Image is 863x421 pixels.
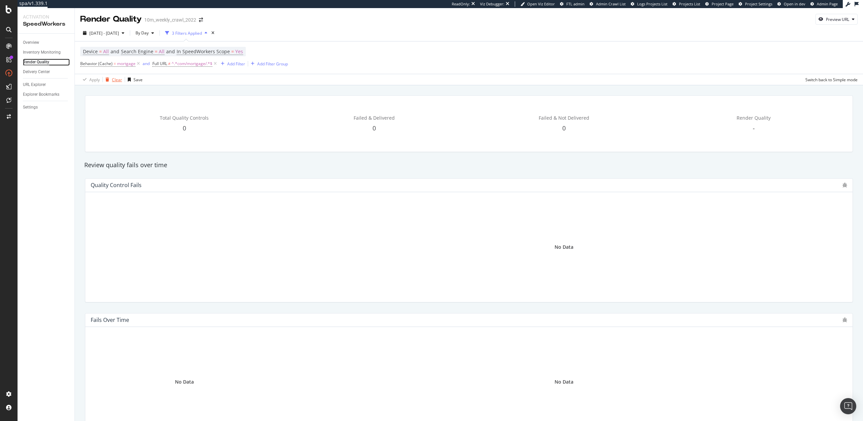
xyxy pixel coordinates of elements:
[784,1,805,6] span: Open in dev
[637,1,667,6] span: Logs Projects List
[842,183,847,187] div: bug
[562,124,566,132] span: 0
[23,49,61,56] div: Inventory Monitoring
[121,48,153,55] span: Search Engine
[144,17,196,23] div: 10m_weekly_crawl_2022
[842,318,847,322] div: bug
[231,48,234,55] span: =
[175,379,194,385] div: No Data
[555,244,573,250] div: No Data
[23,59,70,66] a: Render Quality
[810,1,838,7] a: Admin Page
[210,30,216,36] div: times
[199,18,203,22] div: arrow-right-arrow-left
[89,77,100,83] div: Apply
[23,13,69,20] div: Activation
[91,206,278,297] svg: A chart.
[631,1,667,7] a: Logs Projects List
[80,74,100,85] button: Apply
[218,60,245,68] button: Add Filter
[23,68,50,76] div: Delivery Center
[566,1,585,6] span: FTL admin
[745,1,772,6] span: Project Settings
[83,48,98,55] span: Device
[183,124,186,132] span: 0
[257,61,288,67] div: Add Filter Group
[125,74,143,85] button: Save
[143,61,150,66] div: and
[777,1,805,7] a: Open in dev
[805,77,858,83] div: Switch back to Simple mode
[103,47,109,56] span: All
[168,61,171,66] span: ≠
[753,124,755,132] span: -
[712,1,734,6] span: Project Page
[111,48,119,55] span: and
[91,317,129,323] div: Fails Over Time
[172,30,202,36] div: 3 Filters Applied
[23,104,38,111] div: Settings
[162,28,210,38] button: 3 Filters Applied
[117,59,136,68] span: mortgage
[373,124,376,132] span: 0
[527,1,555,6] span: Open Viz Editor
[155,48,157,55] span: =
[23,59,49,66] div: Render Quality
[817,1,838,6] span: Admin Page
[539,115,589,121] span: Failed & Not Delivered
[235,47,243,56] span: Yes
[673,1,700,7] a: Projects List
[596,1,626,6] span: Admin Crawl List
[166,48,175,55] span: and
[133,77,143,83] div: Save
[705,1,734,7] a: Project Page
[679,1,700,6] span: Projects List
[23,20,69,28] div: SpeedWorkers
[99,48,102,55] span: =
[815,14,858,25] button: Preview URL
[23,104,70,111] a: Settings
[480,1,504,7] div: Viz Debugger:
[80,28,127,38] button: [DATE] - [DATE]
[555,379,573,385] div: No Data
[114,61,116,66] span: =
[159,47,165,56] span: All
[152,61,167,66] span: Full URL
[560,1,585,7] a: FTL admin
[826,17,849,22] div: Preview URL
[590,1,626,7] a: Admin Crawl List
[23,81,46,88] div: URL Explorer
[23,91,70,98] a: Explorer Bookmarks
[177,48,230,55] span: In SpeedWorkers Scope
[80,61,113,66] span: Behavior (Cache)
[452,1,470,7] div: ReadOnly:
[143,60,150,67] button: and
[23,68,70,76] a: Delivery Center
[23,39,70,46] a: Overview
[23,49,70,56] a: Inventory Monitoring
[112,77,122,83] div: Clear
[89,30,119,36] span: [DATE] - [DATE]
[23,81,70,88] a: URL Explorer
[227,61,245,67] div: Add Filter
[133,30,149,36] span: By Day
[23,91,59,98] div: Explorer Bookmarks
[354,115,395,121] span: Failed & Delivered
[520,1,555,7] a: Open Viz Editor
[23,39,39,46] div: Overview
[737,115,771,121] span: Render Quality
[91,182,142,188] div: Quality Control Fails
[739,1,772,7] a: Project Settings
[103,74,122,85] button: Clear
[248,60,288,68] button: Add Filter Group
[81,161,857,170] div: Review quality fails over time
[803,74,858,85] button: Switch back to Simple mode
[840,398,856,414] div: Open Intercom Messenger
[172,59,212,68] span: ^.*com/mortgage/.*$
[80,13,142,25] div: Render Quality
[133,28,157,38] button: By Day
[160,115,209,121] span: Total Quality Controls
